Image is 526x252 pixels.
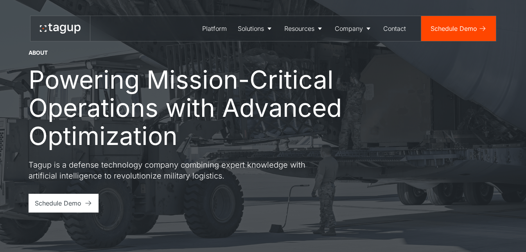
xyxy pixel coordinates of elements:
[29,194,99,213] a: Schedule Demo
[279,16,329,41] a: Resources
[35,198,81,208] div: Schedule Demo
[284,24,314,33] div: Resources
[197,16,232,41] a: Platform
[29,49,48,57] div: About
[383,24,406,33] div: Contact
[378,16,411,41] a: Contact
[232,16,279,41] a: Solutions
[329,16,378,41] a: Company
[29,66,357,150] h1: Powering Mission-Critical Operations with Advanced Optimization
[202,24,227,33] div: Platform
[335,24,363,33] div: Company
[29,159,310,181] p: Tagup is a defense technology company combining expert knowledge with artificial intelligence to ...
[431,24,477,33] div: Schedule Demo
[421,16,496,41] a: Schedule Demo
[238,24,264,33] div: Solutions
